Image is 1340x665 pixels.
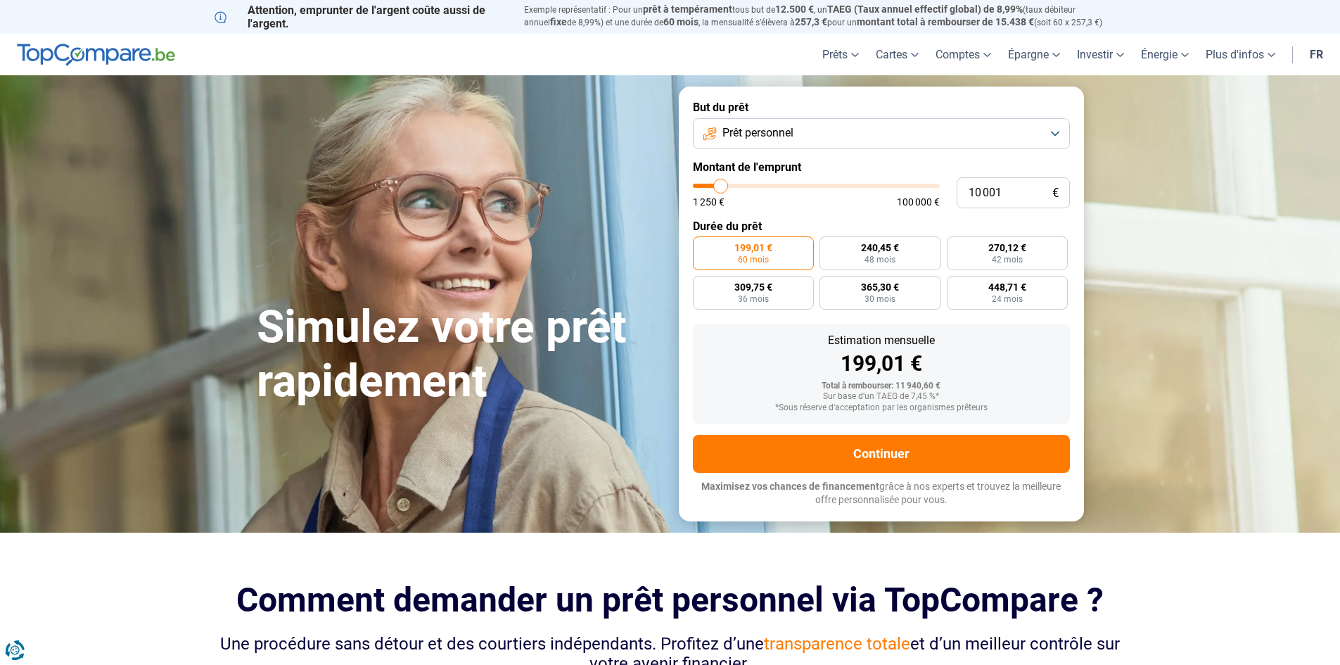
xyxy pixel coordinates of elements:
span: 42 mois [992,255,1023,264]
span: 24 mois [992,295,1023,303]
span: 448,71 € [988,282,1026,292]
span: prêt à tempérament [643,4,732,15]
div: Total à rembourser: 11 940,60 € [704,381,1059,391]
div: Estimation mensuelle [704,335,1059,346]
label: Montant de l'emprunt [693,160,1070,174]
p: grâce à nos experts et trouvez la meilleure offre personnalisée pour vous. [693,480,1070,507]
a: Énergie [1132,34,1197,75]
a: Prêts [814,34,867,75]
span: 240,45 € [861,243,899,253]
a: fr [1301,34,1332,75]
span: 270,12 € [988,243,1026,253]
span: TAEG (Taux annuel effectif global) de 8,99% [827,4,1023,15]
span: 36 mois [738,295,769,303]
div: Sur base d'un TAEG de 7,45 %* [704,392,1059,402]
label: Durée du prêt [693,220,1070,233]
p: Exemple représentatif : Pour un tous but de , un (taux débiteur annuel de 8,99%) et une durée de ... [524,4,1126,29]
span: 48 mois [864,255,895,264]
span: 60 mois [663,16,698,27]
span: 257,3 € [795,16,827,27]
span: 365,30 € [861,282,899,292]
span: 100 000 € [897,197,940,207]
a: Comptes [927,34,1000,75]
div: 199,01 € [704,353,1059,374]
span: fixe [550,16,567,27]
span: 30 mois [864,295,895,303]
span: Maximisez vos chances de financement [701,481,879,492]
a: Épargne [1000,34,1068,75]
a: Investir [1068,34,1132,75]
span: € [1052,187,1059,199]
button: Prêt personnel [693,118,1070,149]
h1: Simulez votre prêt rapidement [257,300,662,409]
img: TopCompare [17,44,175,66]
button: Continuer [693,435,1070,473]
span: 309,75 € [734,282,772,292]
p: Attention, emprunter de l'argent coûte aussi de l'argent. [215,4,507,30]
a: Plus d'infos [1197,34,1284,75]
span: 60 mois [738,255,769,264]
span: transparence totale [764,634,910,654]
label: But du prêt [693,101,1070,114]
a: Cartes [867,34,927,75]
span: Prêt personnel [722,125,793,141]
span: 199,01 € [734,243,772,253]
span: 12.500 € [775,4,814,15]
span: 1 250 € [693,197,725,207]
span: montant total à rembourser de 15.438 € [857,16,1034,27]
div: *Sous réserve d'acceptation par les organismes prêteurs [704,403,1059,413]
h2: Comment demander un prêt personnel via TopCompare ? [215,581,1126,619]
